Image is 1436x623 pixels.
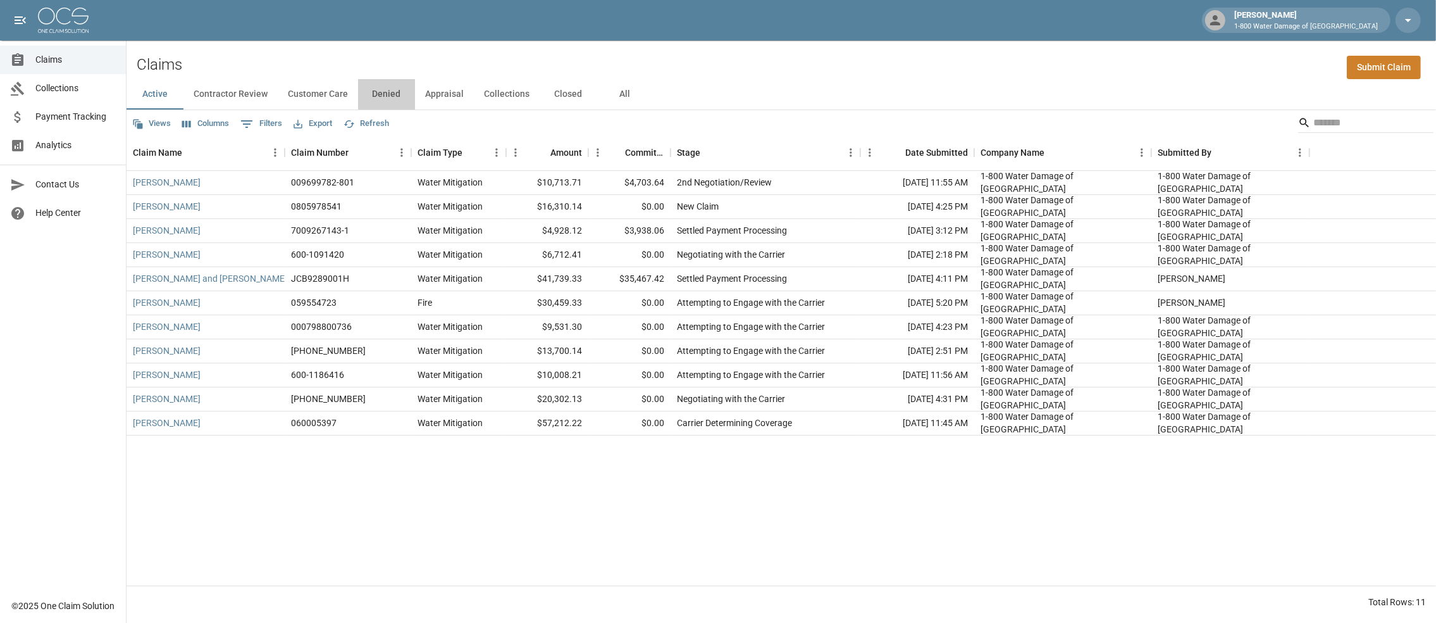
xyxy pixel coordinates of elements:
[533,144,550,161] button: Sort
[133,200,201,213] a: [PERSON_NAME]
[860,171,974,195] div: [DATE] 11:55 AM
[550,135,582,170] div: Amount
[700,144,718,161] button: Sort
[1158,194,1303,219] div: 1-800 Water Damage of Athens
[1158,314,1303,339] div: 1-800 Water Damage of Athens
[291,393,366,405] div: 300-0102099-2025
[129,114,174,134] button: Views
[974,135,1151,170] div: Company Name
[35,53,116,66] span: Claims
[340,114,392,134] button: Refresh
[677,344,825,357] div: Attempting to Engage with the Carrier
[291,344,366,357] div: 300-0018410-2025
[1347,56,1421,79] a: Submit Claim
[860,143,879,162] button: Menu
[588,363,671,387] div: $0.00
[133,344,201,357] a: [PERSON_NAME]
[860,267,974,291] div: [DATE] 4:11 PM
[860,412,974,436] div: [DATE] 11:45 AM
[1158,296,1225,309] div: Chad Fallows
[506,267,588,291] div: $41,739.33
[291,248,344,261] div: 600-1091420
[588,195,671,219] div: $0.00
[127,135,285,170] div: Claim Name
[506,243,588,267] div: $6,712.41
[860,363,974,387] div: [DATE] 11:56 AM
[35,139,116,152] span: Analytics
[133,320,201,333] a: [PERSON_NAME]
[127,79,1436,110] div: dynamic tabs
[677,135,700,170] div: Stage
[8,8,33,33] button: open drawer
[588,412,671,436] div: $0.00
[133,176,201,189] a: [PERSON_NAME]
[358,79,415,110] button: Denied
[981,170,1145,195] div: 1-800 Water Damage of Athens
[677,272,787,285] div: Settled Payment Processing
[506,291,588,315] div: $30,459.33
[418,248,483,261] div: Water Mitigation
[1211,144,1229,161] button: Sort
[588,315,671,339] div: $0.00
[677,417,792,429] div: Carrier Determining Coverage
[1368,596,1426,608] div: Total Rows: 11
[1158,362,1303,387] div: 1-800 Water Damage of Athens
[506,412,588,436] div: $57,212.22
[860,387,974,412] div: [DATE] 4:31 PM
[183,79,278,110] button: Contractor Review
[133,296,201,309] a: [PERSON_NAME]
[418,417,483,429] div: Water Mitigation
[1229,9,1383,32] div: [PERSON_NAME]
[677,320,825,333] div: Attempting to Engage with the Carrier
[133,135,182,170] div: Claim Name
[1158,410,1303,436] div: 1-800 Water Damage of Athens
[415,79,474,110] button: Appraisal
[981,194,1145,219] div: 1-800 Water Damage of Athens
[1158,242,1303,267] div: 1-800 Water Damage of Athens
[905,135,968,170] div: Date Submitted
[266,143,285,162] button: Menu
[411,135,506,170] div: Claim Type
[1158,218,1303,243] div: 1-800 Water Damage of Athens
[35,110,116,123] span: Payment Tracking
[1132,143,1151,162] button: Menu
[860,315,974,339] div: [DATE] 4:23 PM
[981,218,1145,243] div: 1-800 Water Damage of Athens
[291,135,349,170] div: Claim Number
[506,219,588,243] div: $4,928.12
[888,144,905,161] button: Sort
[133,272,287,285] a: [PERSON_NAME] and [PERSON_NAME]
[588,291,671,315] div: $0.00
[588,339,671,363] div: $0.00
[418,393,483,405] div: Water Mitigation
[291,200,342,213] div: 0805978541
[506,171,588,195] div: $10,713.71
[133,417,201,429] a: [PERSON_NAME]
[133,393,201,405] a: [PERSON_NAME]
[677,200,719,213] div: New Claim
[860,195,974,219] div: [DATE] 4:25 PM
[1044,144,1062,161] button: Sort
[677,176,772,189] div: 2nd Negotiation/Review
[237,114,285,134] button: Show filters
[677,368,825,381] div: Attempting to Engage with the Carrier
[860,219,974,243] div: [DATE] 3:12 PM
[487,143,506,162] button: Menu
[137,56,182,74] h2: Claims
[418,368,483,381] div: Water Mitigation
[291,368,344,381] div: 600-1186416
[290,114,335,134] button: Export
[588,243,671,267] div: $0.00
[588,267,671,291] div: $35,467.42
[677,393,785,405] div: Negotiating with the Carrier
[133,368,201,381] a: [PERSON_NAME]
[981,290,1145,315] div: 1-800 Water Damage of Athens
[1291,143,1309,162] button: Menu
[506,387,588,412] div: $20,302.13
[418,272,483,285] div: Water Mitigation
[841,143,860,162] button: Menu
[860,243,974,267] div: [DATE] 2:18 PM
[588,143,607,162] button: Menu
[418,344,483,357] div: Water Mitigation
[418,200,483,213] div: Water Mitigation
